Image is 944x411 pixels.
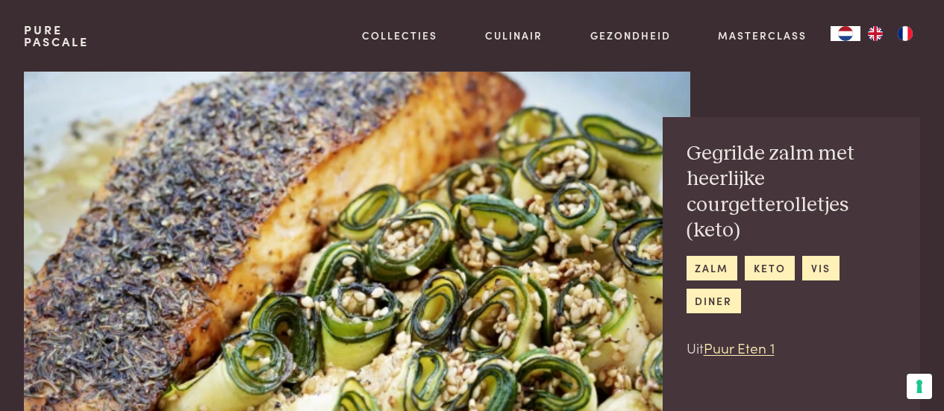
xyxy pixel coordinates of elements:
[687,141,897,244] h2: Gegrilde zalm met heerlijke courgetterolletjes (keto)
[687,289,741,313] a: diner
[687,256,737,280] a: zalm
[890,26,920,41] a: FR
[590,28,671,43] a: Gezondheid
[24,24,89,48] a: PurePascale
[860,26,890,41] a: EN
[704,337,775,357] a: Puur Eten 1
[802,256,839,280] a: vis
[485,28,543,43] a: Culinair
[718,28,807,43] a: Masterclass
[745,256,794,280] a: keto
[831,26,920,41] aside: Language selected: Nederlands
[860,26,920,41] ul: Language list
[831,26,860,41] div: Language
[831,26,860,41] a: NL
[907,374,932,399] button: Uw voorkeuren voor toestemming voor trackingtechnologieën
[362,28,437,43] a: Collecties
[687,337,897,359] p: Uit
